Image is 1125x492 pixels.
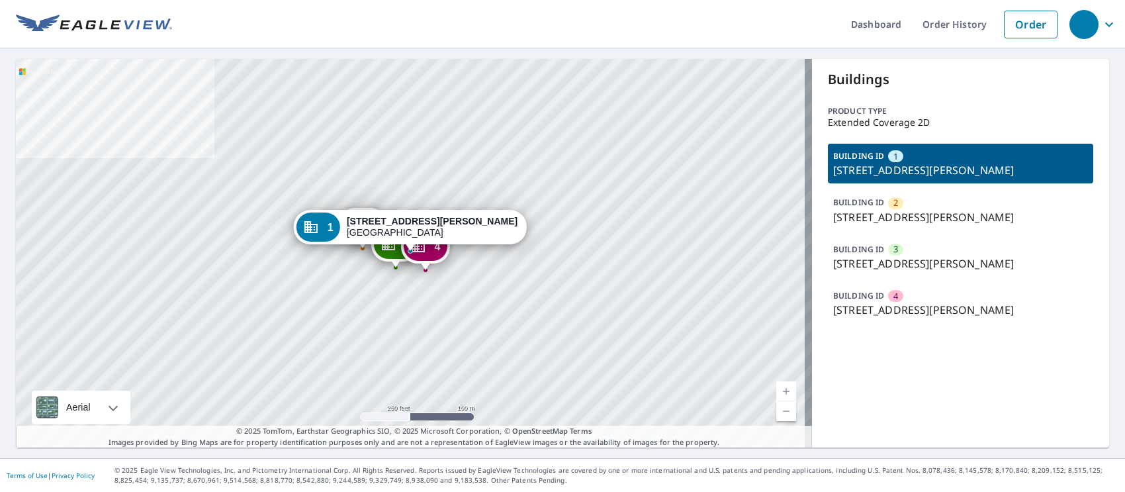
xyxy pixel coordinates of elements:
[7,471,95,479] p: |
[833,209,1088,225] p: [STREET_ADDRESS][PERSON_NAME]
[512,426,568,436] a: OpenStreetMap
[776,401,796,421] a: Current Level 17, Zoom Out
[1004,11,1057,38] a: Order
[7,471,48,480] a: Terms of Use
[62,391,95,424] div: Aerial
[833,197,884,208] p: BUILDING ID
[328,222,334,232] span: 1
[893,197,898,209] span: 2
[236,426,592,437] span: © 2025 TomTom, Earthstar Geographics SIO, © 2025 Microsoft Corporation, ©
[338,208,387,249] div: Dropped pin, building 2, Commercial property, 2020 Wells Rd Orange Park, FL 32073
[833,256,1088,271] p: [STREET_ADDRESS][PERSON_NAME]
[52,471,95,480] a: Privacy Policy
[833,150,884,162] p: BUILDING ID
[893,290,898,303] span: 4
[833,302,1088,318] p: [STREET_ADDRESS][PERSON_NAME]
[347,216,517,238] div: [GEOGRAPHIC_DATA]
[828,117,1093,128] p: Extended Coverage 2D
[32,391,130,424] div: Aerial
[114,466,1118,485] p: © 2025 Eagle View Technologies, Inc. and Pictometry International Corp. All Rights Reserved. Repo...
[435,242,441,252] span: 4
[828,105,1093,117] p: Product type
[833,162,1088,178] p: [STREET_ADDRESS][PERSON_NAME]
[833,290,884,301] p: BUILDING ID
[294,210,527,251] div: Dropped pin, building 1, Commercial property, 2020 Wells Rd Orange Park, FL 32073
[570,426,592,436] a: Terms
[16,15,172,34] img: EV Logo
[828,70,1093,89] p: Buildings
[833,244,884,255] p: BUILDING ID
[776,381,796,401] a: Current Level 17, Zoom In
[893,243,898,256] span: 3
[16,426,812,448] p: Images provided by Bing Maps are for property identification purposes only and are not a represen...
[893,150,898,163] span: 1
[347,216,517,226] strong: [STREET_ADDRESS][PERSON_NAME]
